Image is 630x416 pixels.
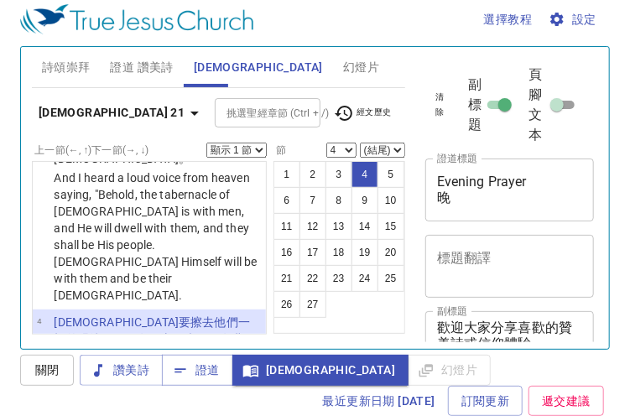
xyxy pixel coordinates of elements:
button: 6 [273,187,300,214]
p: [DEMOGRAPHIC_DATA] [54,314,261,381]
input: Type Bible Reference [220,103,287,122]
button: 18 [325,239,352,266]
span: 設定 [552,9,596,30]
button: 15 [377,213,404,240]
button: 11 [273,213,300,240]
span: 最近更新日期 [DATE] [323,391,435,412]
button: 清除 [425,87,456,122]
button: 21 [273,265,300,292]
img: True Jesus Church [20,4,253,34]
button: 13 [325,213,352,240]
wg2089: 有 [54,332,256,379]
button: [DEMOGRAPHIC_DATA] 21 [32,97,211,128]
span: 關閉 [34,360,60,381]
button: 16 [273,239,300,266]
button: 10 [377,187,404,214]
button: 27 [299,291,326,318]
button: 證道 [162,355,233,386]
button: 選擇教程 [477,4,539,35]
span: 經文歷史 [334,103,392,123]
button: 設定 [545,4,603,35]
span: 詩頌崇拜 [42,57,91,78]
div: 歡迎大家分享喜歡的贊美詩或信仰體驗。 [6,69,96,76]
button: 經文歷史 [324,101,402,126]
textarea: Evening Prayer 晚 [DEMOGRAPHIC_DATA] [437,174,583,205]
button: 17 [299,239,326,266]
wg1144: ；不 [54,332,256,379]
wg2071: 死亡 [54,332,256,379]
button: 24 [351,265,378,292]
button: 1 [273,161,300,188]
span: 讚美詩 [93,360,149,381]
span: 證道 [175,360,220,381]
button: 12 [299,213,326,240]
span: 訂閱更新 [461,391,510,412]
span: 證道 讚美詩 [110,57,173,78]
button: 8 [325,187,352,214]
button: 25 [377,265,404,292]
span: 選擇教程 [484,9,533,30]
label: 節 [273,145,287,155]
span: 頁腳文本 [528,65,547,145]
span: [DEMOGRAPHIC_DATA] [194,57,323,78]
p: And I heard a loud voice from heaven saying, "Behold, the tabernacle of [DEMOGRAPHIC_DATA] is wit... [54,169,261,304]
wg3756: 再 [54,332,256,379]
span: 副標題 [468,75,482,135]
button: 23 [325,265,352,292]
button: 14 [351,213,378,240]
button: 3 [325,161,352,188]
span: 幻燈片 [343,57,379,78]
b: [DEMOGRAPHIC_DATA] 21 [39,102,185,123]
button: 讚美詩 [80,355,163,386]
span: 4 [37,316,41,325]
button: [DEMOGRAPHIC_DATA] [232,355,409,386]
button: 20 [377,239,404,266]
li: 521 [112,61,132,74]
button: 2 [299,161,326,188]
span: 清除 [435,90,445,120]
span: 遞交建議 [542,391,591,412]
button: 關閉 [20,355,74,386]
button: 5 [377,161,404,188]
button: 19 [351,239,378,266]
textarea: 歡迎大家分享喜歡的贊美詩或信仰體驗。 [437,320,583,351]
button: 26 [273,291,300,318]
button: 4 [351,161,378,188]
label: 上一節 (←, ↑) 下一節 (→, ↓) [34,145,148,155]
button: 22 [299,265,326,292]
button: 9 [351,187,378,214]
p: 詩 Hymns [108,51,136,60]
span: [DEMOGRAPHIC_DATA] [246,360,395,381]
button: 7 [299,187,326,214]
wg3956: 眼淚 [54,332,256,379]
